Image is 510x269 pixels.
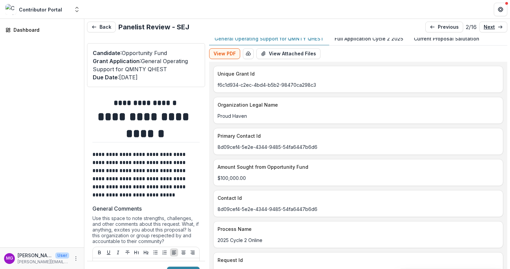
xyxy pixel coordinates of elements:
[95,248,104,257] button: Bold
[151,248,160,257] button: Bullet List
[142,248,150,257] button: Heading 2
[425,22,463,32] a: previous
[93,57,199,73] p: : General Operating Support for QMNTY QHEST
[92,215,200,247] div: Use this space to note strengths, challenges, and other comments about this request. What, if any...
[93,49,199,57] p: : Opportunity Fund
[92,205,142,213] p: General Comments
[218,132,496,139] p: Primary Contact Id
[218,81,499,88] p: f6c1d934-c2ec-4bd4-b5b2-98470ca298c3
[5,4,16,15] img: Contributor Portal
[179,248,188,257] button: Align Center
[118,23,189,31] h2: Panelist Review - SEJ
[438,24,459,30] p: previous
[93,73,199,81] p: : [DATE]
[189,248,197,257] button: Align Right
[218,163,496,170] p: Amount Sought from Opportunity Fund
[87,22,116,32] button: Back
[218,112,499,119] p: Proud Haven
[215,35,324,42] p: General Operating Support for QMNTY QHEST
[72,3,82,16] button: Open entity switcher
[218,174,499,182] p: $100,000.00
[414,35,479,42] p: Current Proposal Salutation
[218,143,499,151] p: 8d09cef4-5e2e-4344-9485-54fa6447b6d6
[335,35,403,42] p: Full Application Cycle 2 2025
[6,256,13,261] div: Mollie Goodman
[19,6,62,13] div: Contributor Portal
[93,58,140,64] span: Grant Application
[170,248,178,257] button: Align Left
[55,252,69,259] p: User
[123,248,132,257] button: Strike
[256,48,320,59] button: View Attached Files
[218,206,499,213] p: 8d09cef4-5e2e-4344-9485-54fa6447b6d6
[114,248,122,257] button: Italicize
[484,24,495,30] p: next
[18,252,53,259] p: [PERSON_NAME]
[93,74,118,81] span: Due Date
[466,23,477,31] p: 2 / 16
[218,101,496,108] p: Organization Legal Name
[218,70,496,77] p: Unique Grant Id
[218,257,496,264] p: Request Id
[3,24,81,35] a: Dashboard
[218,225,496,233] p: Process Name
[105,248,113,257] button: Underline
[18,259,69,265] p: [PERSON_NAME][EMAIL_ADDRESS][PERSON_NAME][DOMAIN_NAME]
[93,50,120,56] span: Candidate
[133,248,141,257] button: Heading 1
[13,26,76,33] div: Dashboard
[218,237,499,244] p: 2025 Cycle 2 Online
[494,3,507,16] button: Get Help
[479,22,507,32] a: next
[161,248,169,257] button: Ordered List
[209,48,240,59] button: View PDF
[218,194,496,201] p: Contact Id
[72,254,80,263] button: More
